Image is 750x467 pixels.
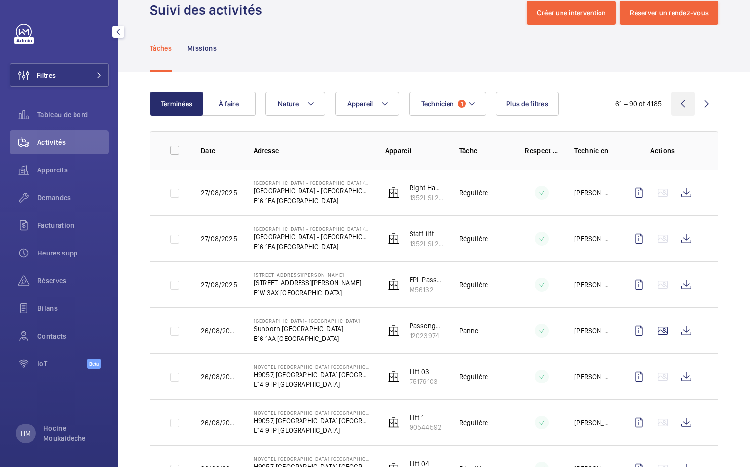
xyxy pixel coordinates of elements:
[574,188,611,198] p: [PERSON_NAME]
[202,92,256,116] button: À faire
[388,325,400,337] img: elevator.svg
[410,423,442,432] p: 90544592
[254,416,370,425] p: H9057, [GEOGRAPHIC_DATA] [GEOGRAPHIC_DATA], [STREET_ADDRESS][PERSON_NAME]
[254,146,370,156] p: Adresse
[43,424,103,443] p: Hocine Moukaideche
[410,367,438,377] p: Lift 03
[201,234,237,244] p: 27/08/2025
[620,1,718,25] button: Réserver un rendez-vous
[187,43,217,53] p: Missions
[254,380,370,389] p: E14 9TP [GEOGRAPHIC_DATA]
[347,100,373,108] span: Appareil
[254,425,370,435] p: E14 9TP [GEOGRAPHIC_DATA]
[37,220,109,230] span: Facturation
[254,226,370,232] p: [GEOGRAPHIC_DATA] - [GEOGRAPHIC_DATA] ([GEOGRAPHIC_DATA])
[37,303,109,313] span: Bilans
[254,370,370,380] p: H9057, [GEOGRAPHIC_DATA] [GEOGRAPHIC_DATA], [STREET_ADDRESS][PERSON_NAME]
[254,186,370,196] p: [GEOGRAPHIC_DATA] - [GEOGRAPHIC_DATA] ([GEOGRAPHIC_DATA])
[459,418,488,427] p: Régulière
[87,359,101,369] span: Beta
[201,326,238,336] p: 26/08/2025
[254,364,370,370] p: NOVOTEL [GEOGRAPHIC_DATA] [GEOGRAPHIC_DATA]
[574,146,611,156] p: Technicien
[37,248,109,258] span: Heures supp.
[37,137,109,147] span: Activités
[388,233,400,245] img: elevator.svg
[37,331,109,341] span: Contacts
[459,280,488,290] p: Régulière
[459,234,488,244] p: Régulière
[37,70,56,80] span: Filtres
[37,359,87,369] span: IoT
[410,275,444,285] p: EPL Passenger Lift
[201,280,237,290] p: 27/08/2025
[459,372,488,382] p: Régulière
[254,272,361,278] p: [STREET_ADDRESS][PERSON_NAME]
[388,417,400,428] img: elevator.svg
[410,193,444,203] p: 1352LSI.264 PL2
[459,326,479,336] p: Panne
[410,229,444,239] p: Staff lift
[254,288,361,297] p: E1W 3AX [GEOGRAPHIC_DATA]
[615,99,662,109] div: 61 – 90 of 4185
[335,92,399,116] button: Appareil
[201,418,238,427] p: 26/08/2025
[254,232,370,242] p: [GEOGRAPHIC_DATA] - [GEOGRAPHIC_DATA] ([GEOGRAPHIC_DATA])
[506,100,548,108] span: Plus de filtres
[410,331,444,340] p: 12023974
[265,92,325,116] button: Nature
[254,324,360,334] p: Sunborn [GEOGRAPHIC_DATA]
[574,372,611,382] p: [PERSON_NAME]
[410,321,444,331] p: Passenger lift middle
[525,146,559,156] p: Respect délai
[254,410,370,416] p: NOVOTEL [GEOGRAPHIC_DATA] [GEOGRAPHIC_DATA]
[574,280,611,290] p: [PERSON_NAME]
[254,318,360,324] p: [GEOGRAPHIC_DATA]- [GEOGRAPHIC_DATA]
[254,456,370,462] p: NOVOTEL [GEOGRAPHIC_DATA] [GEOGRAPHIC_DATA]
[458,100,466,108] span: 1
[10,63,109,87] button: Filtres
[410,285,444,295] p: M56132
[574,234,611,244] p: [PERSON_NAME]
[201,188,237,198] p: 27/08/2025
[574,418,611,427] p: [PERSON_NAME]
[254,278,361,288] p: [STREET_ADDRESS][PERSON_NAME]
[496,92,559,116] button: Plus de filtres
[37,165,109,175] span: Appareils
[37,276,109,286] span: Réserves
[37,193,109,203] span: Demandes
[254,180,370,186] p: [GEOGRAPHIC_DATA] - [GEOGRAPHIC_DATA] ([GEOGRAPHIC_DATA])
[37,110,109,120] span: Tableau de bord
[574,326,611,336] p: [PERSON_NAME]
[254,334,360,343] p: E16 1AA [GEOGRAPHIC_DATA]
[201,372,238,382] p: 26/08/2025
[150,92,203,116] button: Terminées
[254,242,370,252] p: E16 1EA [GEOGRAPHIC_DATA]
[201,146,238,156] p: Date
[21,428,31,438] p: HM
[410,413,442,423] p: Lift 1
[410,239,444,249] p: 1352LSI.264 PL3
[388,279,400,291] img: elevator.svg
[409,92,487,116] button: Technicien1
[459,188,488,198] p: Régulière
[150,1,268,19] h1: Suivi des activités
[421,100,454,108] span: Technicien
[388,371,400,382] img: elevator.svg
[527,1,616,25] button: Créer une intervention
[388,187,400,199] img: elevator.svg
[459,146,509,156] p: Tâche
[278,100,299,108] span: Nature
[385,146,444,156] p: Appareil
[627,146,698,156] p: Actions
[150,43,172,53] p: Tâches
[410,183,444,193] p: Right Hand Passenger Lift
[254,196,370,206] p: E16 1EA [GEOGRAPHIC_DATA]
[410,377,438,386] p: 75179103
